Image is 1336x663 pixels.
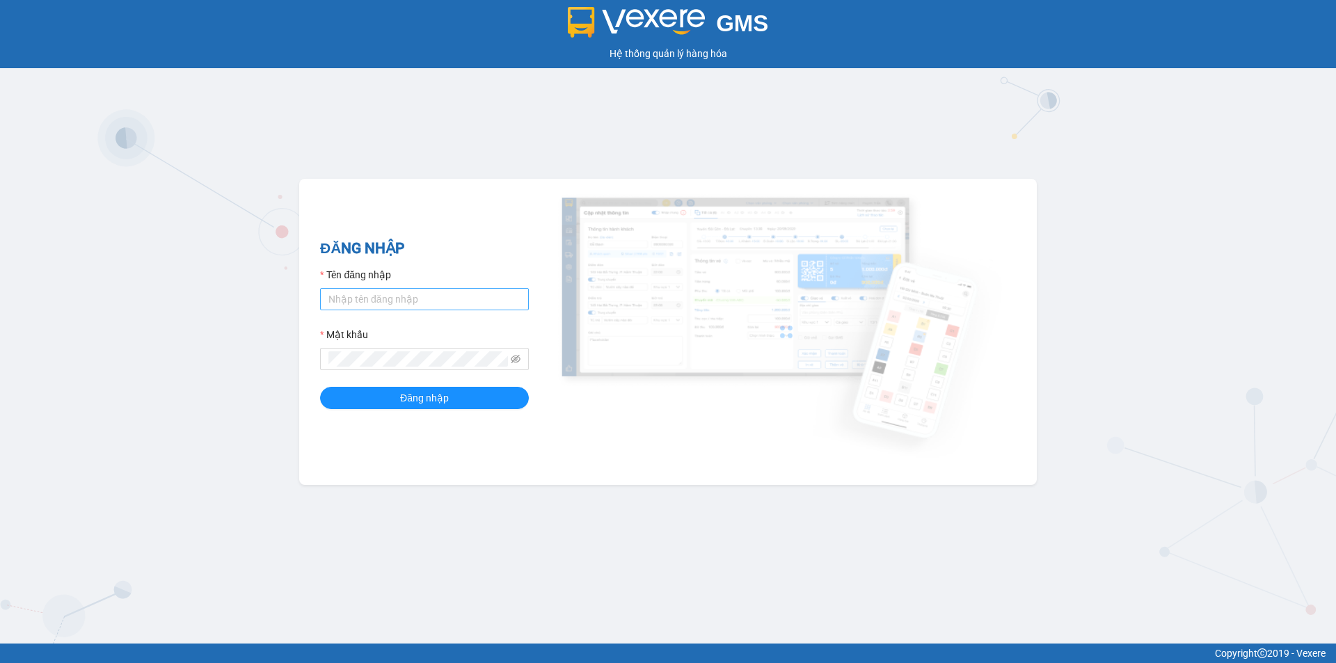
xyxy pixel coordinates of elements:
[328,351,508,367] input: Mật khẩu
[320,237,529,260] h2: ĐĂNG NHẬP
[10,646,1326,661] div: Copyright 2019 - Vexere
[320,267,391,282] label: Tên đăng nhập
[3,46,1333,61] div: Hệ thống quản lý hàng hóa
[400,390,449,406] span: Đăng nhập
[716,10,768,36] span: GMS
[320,288,529,310] input: Tên đăng nhập
[511,354,520,364] span: eye-invisible
[320,387,529,409] button: Đăng nhập
[568,21,769,32] a: GMS
[568,7,706,38] img: logo 2
[1257,648,1267,658] span: copyright
[320,327,368,342] label: Mật khẩu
